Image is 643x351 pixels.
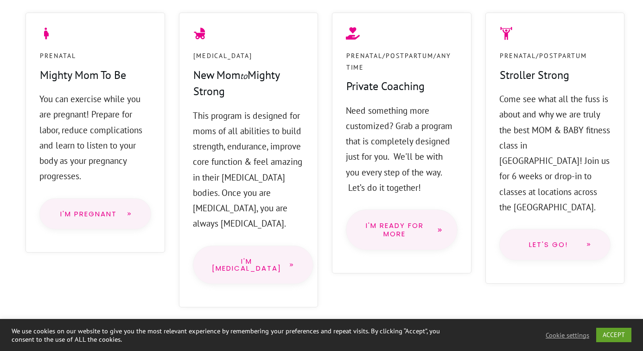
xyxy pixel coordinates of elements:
a: ACCEPT [596,328,631,342]
span: to [240,71,248,81]
h4: New Mom Mighty Strong [193,67,304,108]
p: Come see what all the fuss is about and why we are truly the best MOM & BABY fitness class in [GE... [499,91,611,215]
a: Cookie settings [546,331,589,339]
p: This program is designed for moms of all abilities to build strength, endurance, improve core fun... [193,108,305,232]
span: I'm Pregnant [58,210,119,218]
h4: Stroller Strong [500,67,569,91]
p: Prenatal/Postpartum [500,50,587,62]
a: Let's go! [499,229,611,260]
div: We use cookies on our website to give you the most relevant experience by remembering your prefer... [12,327,446,344]
a: I'm Ready for more [346,209,458,250]
p: [MEDICAL_DATA] [193,50,252,62]
span: Let's go! [518,241,579,248]
span: I'm Ready for more [360,221,429,238]
a: I'm [MEDICAL_DATA] [193,246,313,284]
span: I'm [MEDICAL_DATA] [212,258,281,272]
p: Prenatal [40,50,76,62]
p: Prenatal/PostPartum/Any Time [346,50,457,73]
p: You can exercise while you are pregnant! Prepare for labor, reduce complications and learn to lis... [39,91,151,184]
h4: Mighty Mom To Be [40,67,126,91]
h4: Private Coaching [346,78,425,103]
p: Need something more customized? Grab a program that is completely designed just for you. We'll be... [346,103,458,196]
a: I'm Pregnant [39,198,151,230]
